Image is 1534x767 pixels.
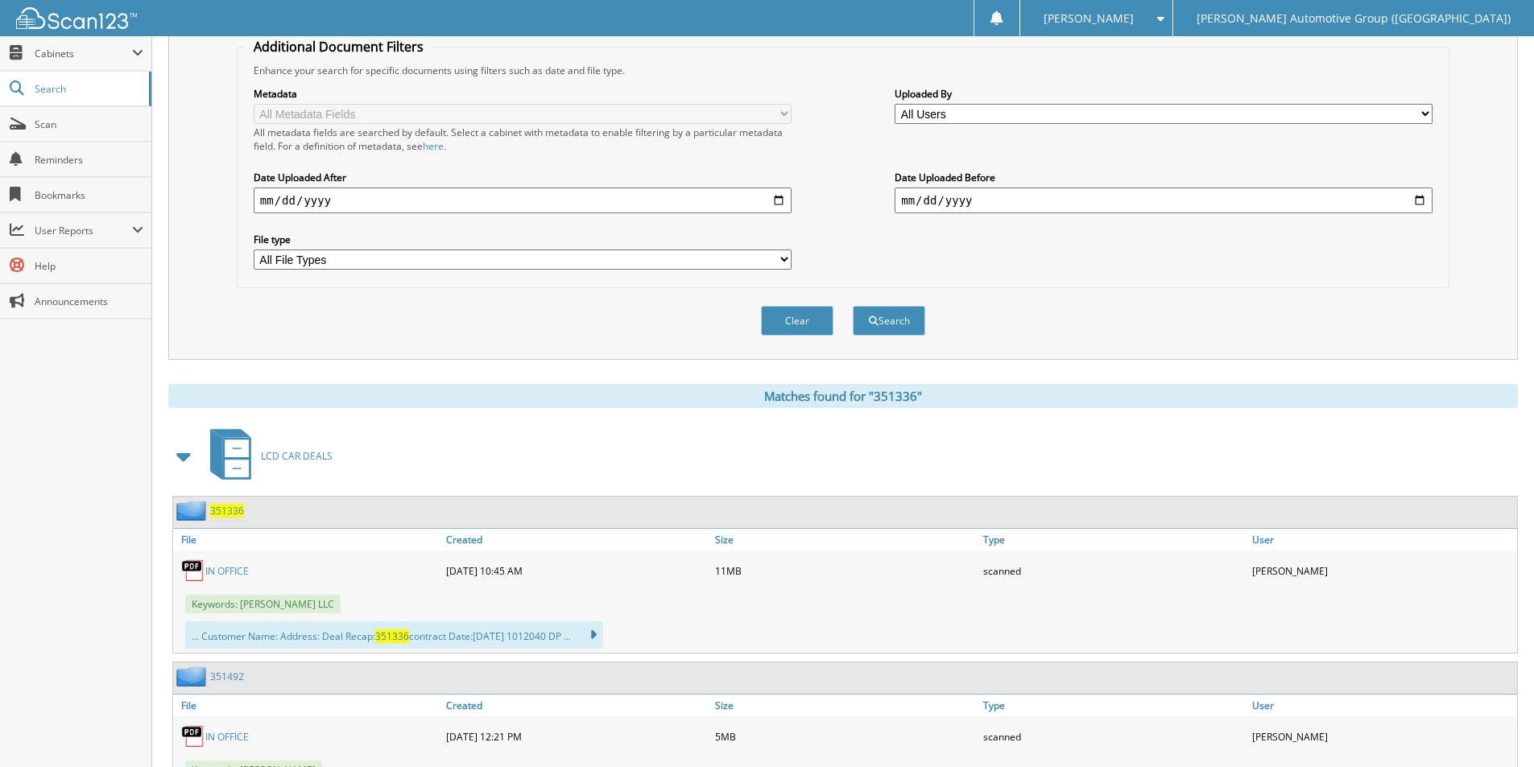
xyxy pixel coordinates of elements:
span: Bookmarks [35,188,143,202]
div: [DATE] 12:21 PM [442,720,711,753]
label: Metadata [254,87,792,101]
label: Date Uploaded Before [895,171,1433,184]
span: 351336 [375,629,409,643]
span: [PERSON_NAME] [1044,14,1134,23]
label: Uploaded By [895,87,1433,101]
span: Announcements [35,295,143,308]
div: scanned [979,555,1248,587]
a: here [423,139,444,153]
div: 11MB [711,555,980,587]
div: ... Customer Name: Address: Deal Recap: contract Date:[DATE] 1012040 DP ... [185,621,603,649]
a: Size [711,529,980,551]
button: Clear [761,306,833,336]
iframe: Chat Widget [1453,690,1534,767]
span: Keywords: [PERSON_NAME] LLC [185,595,341,613]
a: Type [979,529,1248,551]
span: User Reports [35,224,132,237]
img: folder2.png [176,501,210,521]
button: Search [853,306,925,336]
div: scanned [979,720,1248,753]
a: User [1248,529,1517,551]
div: [PERSON_NAME] [1248,555,1517,587]
div: [PERSON_NAME] [1248,720,1517,753]
span: [PERSON_NAME] Automotive Group ([GEOGRAPHIC_DATA]) [1197,14,1511,23]
a: Type [979,695,1248,716]
a: 351492 [210,670,244,683]
div: All metadata fields are searched by default. Select a cabinet with metadata to enable filtering b... [254,126,792,153]
a: IN OFFICE [205,564,249,578]
a: User [1248,695,1517,716]
div: [DATE] 10:45 AM [442,555,711,587]
input: start [254,188,792,213]
div: 5MB [711,720,980,753]
input: end [895,188,1433,213]
span: Search [35,82,141,96]
img: PDF.png [181,559,205,583]
legend: Additional Document Filters [246,38,432,56]
a: File [173,529,442,551]
a: Created [442,695,711,716]
div: Enhance your search for specific documents using filters such as date and file type. [246,64,1441,77]
label: Date Uploaded After [254,171,792,184]
a: LCD CAR DEALS [201,424,333,488]
span: LCD CAR DEALS [261,449,333,463]
img: scan123-logo-white.svg [16,7,137,29]
span: Scan [35,118,143,131]
span: Help [35,259,143,273]
a: Created [442,529,711,551]
label: File type [254,233,792,246]
img: folder2.png [176,666,210,687]
img: PDF.png [181,724,205,748]
span: Cabinets [35,47,132,60]
a: IN OFFICE [205,730,249,744]
div: Matches found for "351336" [168,384,1518,408]
span: Reminders [35,153,143,167]
a: 351336 [210,504,244,518]
a: File [173,695,442,716]
a: Size [711,695,980,716]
